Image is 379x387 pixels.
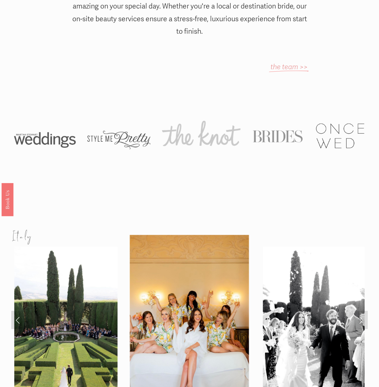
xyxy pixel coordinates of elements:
[11,311,25,329] a: Previous Slide
[2,183,13,216] a: Book Us
[270,63,308,71] a: the team >>
[354,311,368,329] a: Next Slide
